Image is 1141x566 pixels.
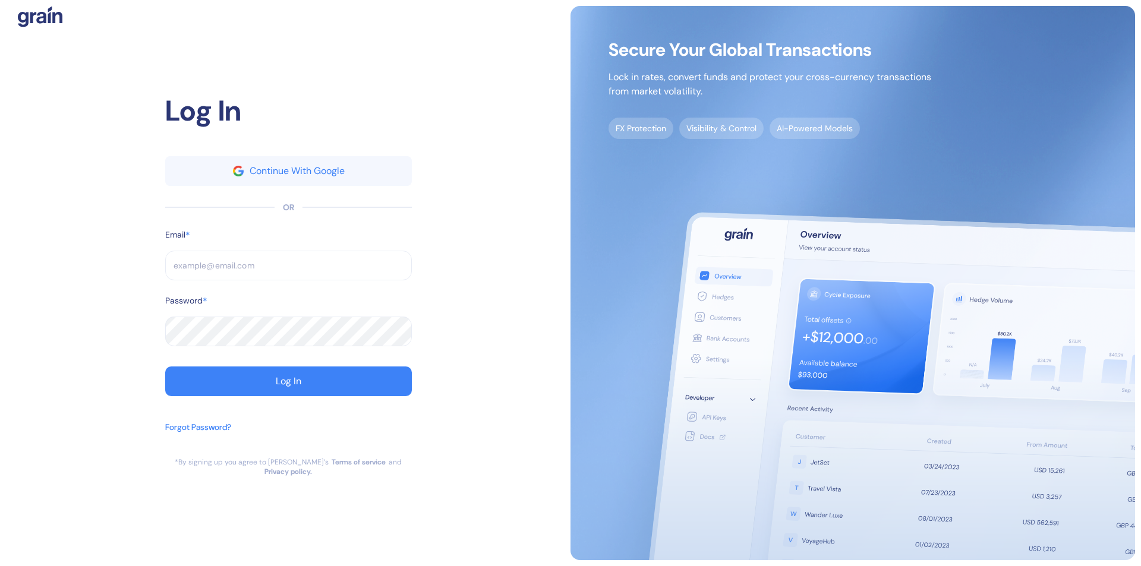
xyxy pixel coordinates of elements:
[250,166,345,176] div: Continue With Google
[609,70,931,99] p: Lock in rates, convert funds and protect your cross-currency transactions from market volatility.
[276,377,301,386] div: Log In
[609,118,673,139] span: FX Protection
[233,166,244,176] img: google
[332,457,386,467] a: Terms of service
[570,6,1135,560] img: signup-main-image
[679,118,764,139] span: Visibility & Control
[165,415,231,457] button: Forgot Password?
[175,457,329,467] div: *By signing up you agree to [PERSON_NAME]’s
[770,118,860,139] span: AI-Powered Models
[165,366,412,396] button: Log In
[283,201,294,214] div: OR
[165,156,412,186] button: googleContinue With Google
[165,229,185,241] label: Email
[389,457,402,467] div: and
[165,90,412,132] div: Log In
[165,421,231,434] div: Forgot Password?
[609,44,931,56] span: Secure Your Global Transactions
[165,295,203,307] label: Password
[18,6,62,27] img: logo
[165,251,412,280] input: example@email.com
[264,467,312,476] a: Privacy policy.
